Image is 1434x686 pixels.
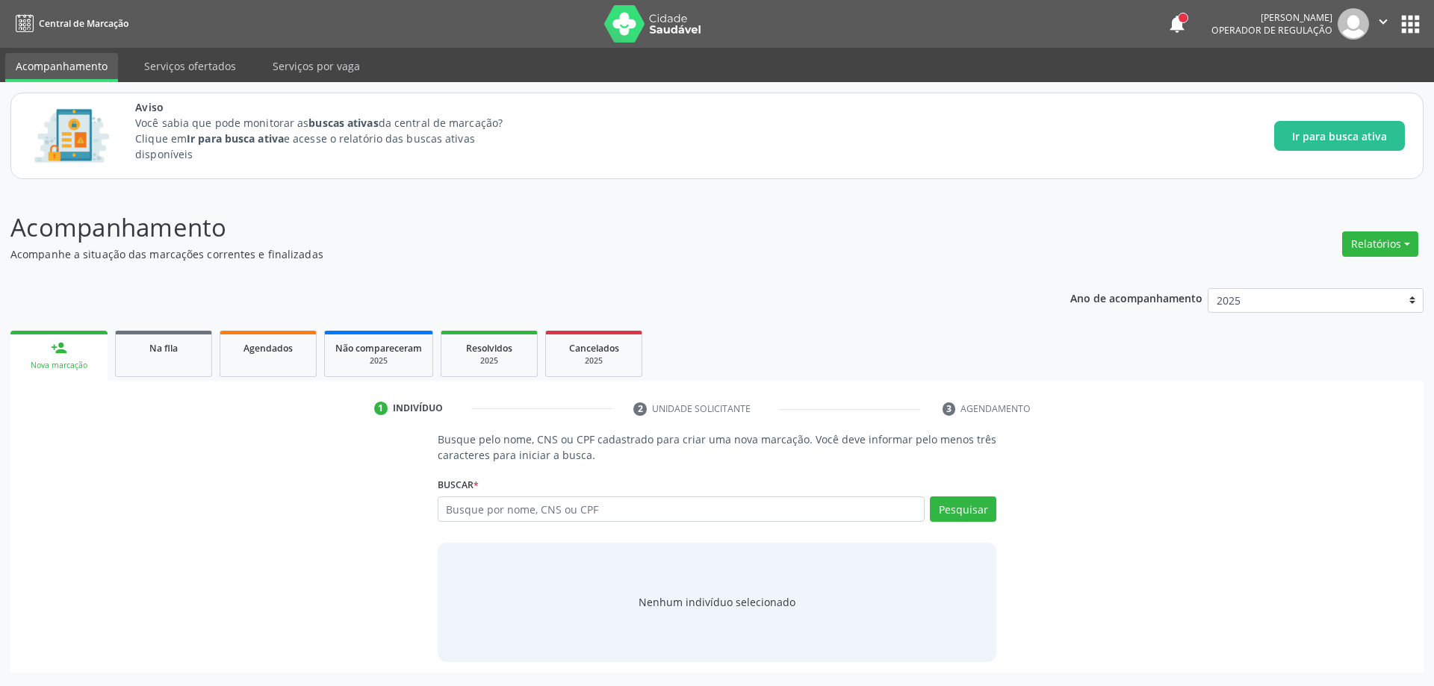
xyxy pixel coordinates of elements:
strong: Ir para busca ativa [187,131,284,146]
div: 2025 [335,355,422,367]
p: Acompanhe a situação das marcações correntes e finalizadas [10,246,999,262]
img: Imagem de CalloutCard [29,102,114,169]
span: Cancelados [569,342,619,355]
p: Busque pelo nome, CNS ou CPF cadastrado para criar uma nova marcação. Você deve informar pelo men... [438,431,997,463]
button: Relatórios [1342,231,1418,257]
div: Nenhum indivíduo selecionado [639,594,795,610]
div: person_add [51,340,67,356]
span: Agendados [243,342,293,355]
div: [PERSON_NAME] [1211,11,1332,24]
span: Operador de regulação [1211,24,1332,37]
button: apps [1397,11,1424,37]
div: 2025 [556,355,631,367]
div: 1 [374,402,388,415]
a: Serviços por vaga [262,53,370,79]
i:  [1375,13,1391,30]
span: Não compareceram [335,342,422,355]
p: Ano de acompanhamento [1070,288,1202,307]
a: Central de Marcação [10,11,128,36]
button: Ir para busca ativa [1274,121,1405,151]
p: Acompanhamento [10,209,999,246]
input: Busque por nome, CNS ou CPF [438,496,925,522]
a: Serviços ofertados [134,53,246,79]
a: Acompanhamento [5,53,118,82]
span: Resolvidos [466,342,512,355]
span: Ir para busca ativa [1292,128,1387,144]
strong: buscas ativas [308,116,378,130]
p: Você sabia que pode monitorar as da central de marcação? Clique em e acesse o relatório das busca... [135,115,530,162]
button: Pesquisar [930,496,996,522]
span: Aviso [135,99,530,115]
button: notifications [1167,13,1188,34]
div: Nova marcação [21,360,97,371]
label: Buscar [438,473,479,496]
span: Na fila [149,342,178,355]
div: 2025 [452,355,527,367]
span: Central de Marcação [39,17,128,30]
button:  [1369,8,1397,40]
div: Indivíduo [393,402,443,415]
img: img [1338,8,1369,40]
